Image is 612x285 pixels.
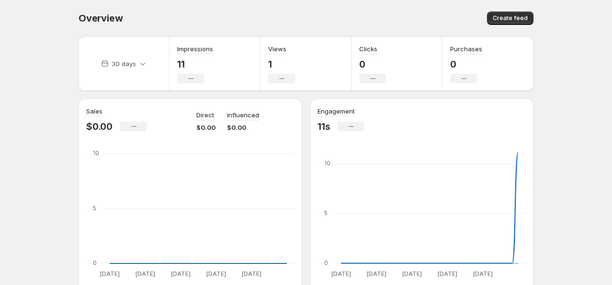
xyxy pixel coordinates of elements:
text: [DATE] [206,270,226,277]
h3: Purchases [450,44,482,54]
text: 5 [324,209,328,217]
button: Create feed [487,11,533,25]
span: Create feed [493,14,528,22]
p: $0.00 [227,123,259,132]
text: 0 [324,259,328,266]
text: 10 [324,160,330,167]
h3: Engagement [317,106,355,116]
text: [DATE] [100,270,120,277]
text: [DATE] [402,270,422,277]
p: Influenced [227,110,259,120]
p: 0 [359,58,386,70]
text: [DATE] [331,270,351,277]
text: [DATE] [473,270,493,277]
p: $0.00 [86,121,113,132]
h3: Impressions [177,44,213,54]
p: 30 days [112,59,136,68]
h3: Clicks [359,44,377,54]
p: Direct [196,110,214,120]
text: [DATE] [136,270,155,277]
p: 11s [317,121,330,132]
span: Overview [79,12,123,24]
p: 1 [268,58,295,70]
h3: Views [268,44,286,54]
text: [DATE] [242,270,261,277]
text: 0 [93,259,97,266]
text: [DATE] [438,270,457,277]
h3: Sales [86,106,102,116]
text: 5 [93,205,96,212]
text: [DATE] [367,270,386,277]
p: 0 [450,58,482,70]
p: 11 [177,58,213,70]
text: [DATE] [171,270,191,277]
text: 10 [93,149,99,157]
p: $0.00 [196,123,215,132]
